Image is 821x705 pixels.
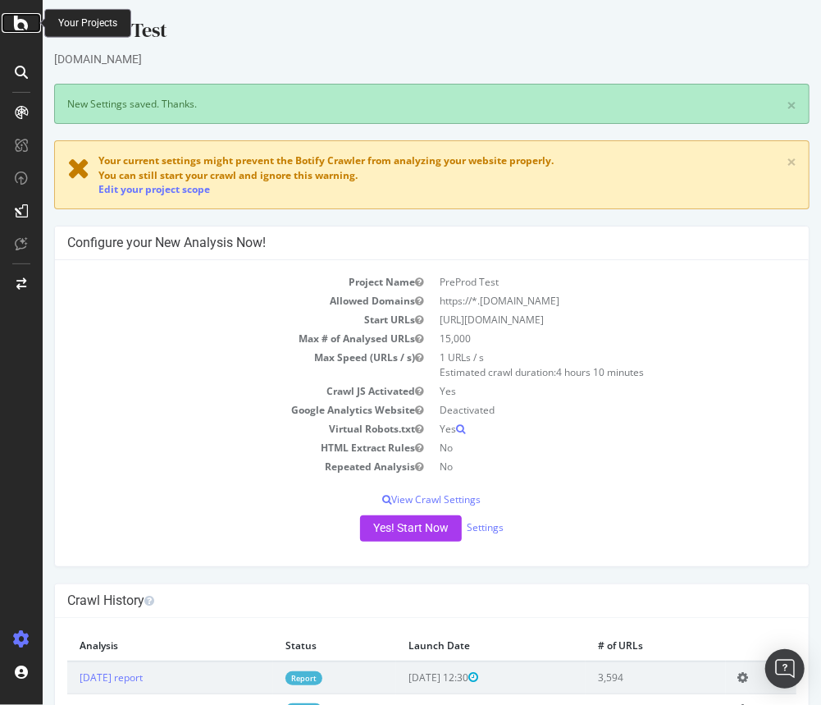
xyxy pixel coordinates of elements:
[56,168,315,182] span: You can still start your crawl and ignore this warning.
[390,348,755,381] td: 1 URLs / s Estimated crawl duration:
[390,310,755,329] td: [URL][DOMAIN_NAME]
[744,153,754,171] a: ×
[11,51,767,67] div: [DOMAIN_NAME]
[56,153,511,167] span: Your current settings might prevent the Botify Crawler from analyzing your website properly.
[366,671,436,684] span: [DATE] 12:30
[390,382,755,401] td: Yes
[230,630,354,662] th: Status
[317,515,419,542] button: Yes! Start Now
[25,348,390,381] td: Max Speed (URLs / s)
[765,649,805,689] div: Open Intercom Messenger
[25,438,390,457] td: HTML Extract Rules
[56,182,167,196] a: Edit your project scope
[390,401,755,419] td: Deactivated
[25,401,390,419] td: Google Analytics Website
[543,662,683,694] td: 3,594
[25,310,390,329] td: Start URLs
[390,438,755,457] td: No
[25,492,754,506] p: View Crawl Settings
[25,272,390,291] td: Project Name
[11,84,767,124] div: New Settings saved. Thanks.
[11,16,767,51] div: PreProd Test
[25,235,754,251] h4: Configure your New Analysis Now!
[25,630,230,662] th: Analysis
[390,457,755,476] td: No
[37,671,100,684] a: [DATE] report
[353,630,543,662] th: Launch Date
[58,16,117,30] div: Your Projects
[25,457,390,476] td: Repeated Analysis
[744,97,754,114] a: ×
[25,329,390,348] td: Max # of Analysed URLs
[25,593,754,609] h4: Crawl History
[543,630,683,662] th: # of URLs
[25,419,390,438] td: Virtual Robots.txt
[424,520,461,534] a: Settings
[390,272,755,291] td: PreProd Test
[390,329,755,348] td: 15,000
[243,671,280,685] a: Report
[390,419,755,438] td: Yes
[390,291,755,310] td: https://*.[DOMAIN_NAME]
[514,365,602,379] span: 4 hours 10 minutes
[25,382,390,401] td: Crawl JS Activated
[25,291,390,310] td: Allowed Domains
